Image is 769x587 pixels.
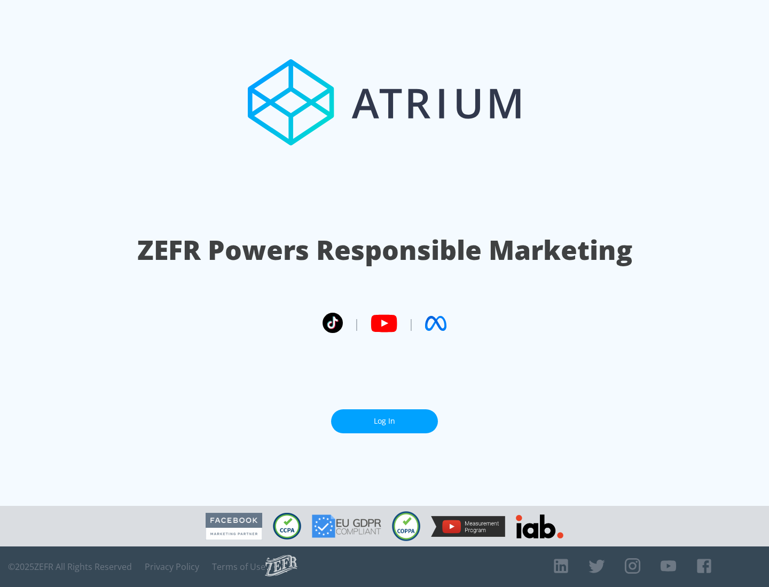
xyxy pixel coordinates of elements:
img: CCPA Compliant [273,513,301,540]
h1: ZEFR Powers Responsible Marketing [137,232,632,268]
img: GDPR Compliant [312,514,381,538]
img: IAB [516,514,563,538]
a: Log In [331,409,438,433]
a: Privacy Policy [145,561,199,572]
img: COPPA Compliant [392,511,420,541]
span: | [354,315,360,331]
span: © 2025 ZEFR All Rights Reserved [8,561,132,572]
img: Facebook Marketing Partner [206,513,262,540]
a: Terms of Use [212,561,265,572]
span: | [408,315,414,331]
img: YouTube Measurement Program [431,516,505,537]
